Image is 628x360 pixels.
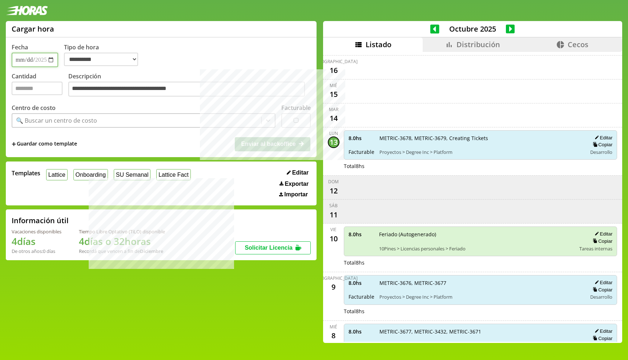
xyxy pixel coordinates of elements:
[349,293,374,300] span: Facturable
[379,231,575,238] span: Feriado (Autogenerado)
[79,228,165,235] div: Tiempo Libre Optativo (TiLO) disponible
[68,72,311,99] label: Descripción
[235,241,311,254] button: Solicitar Licencia
[379,294,582,300] span: Proyectos > Degree Inc > Platform
[64,43,144,67] label: Tipo de hora
[46,169,68,180] button: Lattice
[349,148,374,155] span: Facturable
[79,235,165,248] h1: 4 días o 32 horas
[330,82,337,89] div: mié
[349,279,374,286] span: 8.0 hs
[590,294,612,300] span: Desarrollo
[330,226,337,233] div: vie
[592,279,612,286] button: Editar
[379,149,582,155] span: Proyectos > Degree Inc > Platform
[349,328,374,335] span: 8.0 hs
[323,52,622,342] div: scrollable content
[379,328,582,335] span: METRIC-3677, METRIC-3432, METRIC-3671
[344,308,617,315] div: Total 8 hs
[349,135,374,142] span: 8.0 hs
[328,233,339,244] div: 10
[379,135,582,142] span: METRIC-3678, METRIC-3679, Creating Tickets
[16,116,97,124] div: 🔍 Buscar un centro de costo
[592,135,612,141] button: Editar
[12,248,61,254] div: De otros años: 0 días
[310,275,358,281] div: [DEMOGRAPHIC_DATA]
[245,245,293,251] span: Solicitar Licencia
[590,149,612,155] span: Desarrollo
[592,328,612,334] button: Editar
[12,104,56,112] label: Centro de costo
[12,169,40,177] span: Templates
[292,169,309,176] span: Editar
[591,238,612,244] button: Copiar
[579,245,612,252] span: Tareas internas
[281,104,311,112] label: Facturable
[12,140,77,148] span: +Guardar como template
[328,112,339,124] div: 14
[591,335,612,341] button: Copiar
[12,72,68,99] label: Cantidad
[310,58,358,65] div: [DEMOGRAPHIC_DATA]
[12,228,61,235] div: Vacaciones disponibles
[79,248,165,254] div: Recordá que vencen a fin de
[328,281,339,293] div: 9
[277,180,311,188] button: Exportar
[366,40,391,49] span: Listado
[328,185,339,196] div: 12
[64,53,138,66] select: Tipo de hora
[12,235,61,248] h1: 4 días
[591,287,612,293] button: Copiar
[114,169,150,180] button: SU Semanal
[349,231,374,238] span: 8.0 hs
[284,191,308,198] span: Importar
[329,106,338,112] div: mar
[568,40,588,49] span: Cecos
[285,169,311,176] button: Editar
[328,65,339,76] div: 16
[12,216,69,225] h2: Información útil
[328,179,339,185] div: dom
[285,181,309,187] span: Exportar
[156,169,190,180] button: Lattice Fact
[328,209,339,220] div: 11
[344,259,617,266] div: Total 8 hs
[6,6,48,15] img: logotipo
[140,248,163,254] b: Diciembre
[456,40,500,49] span: Distribución
[329,130,338,136] div: lun
[12,43,28,51] label: Fecha
[328,330,339,341] div: 8
[439,24,506,34] span: Octubre 2025
[330,324,337,330] div: mié
[379,279,582,286] span: METRIC-3676, METRIC-3677
[12,24,54,34] h1: Cargar hora
[379,245,575,252] span: 10Pines > Licencias personales > Feriado
[328,89,339,100] div: 15
[344,163,617,169] div: Total 8 hs
[328,136,339,148] div: 13
[73,169,108,180] button: Onboarding
[12,82,63,95] input: Cantidad
[591,142,612,148] button: Copiar
[12,140,16,148] span: +
[592,231,612,237] button: Editar
[68,82,305,97] textarea: Descripción
[329,202,338,209] div: sáb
